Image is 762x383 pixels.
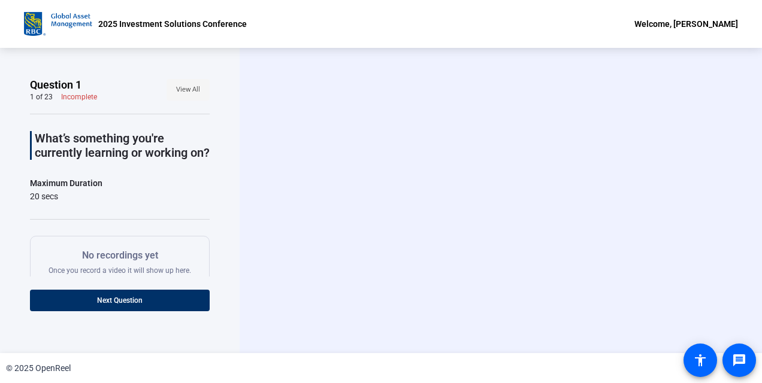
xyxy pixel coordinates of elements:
mat-icon: message [732,353,746,367]
div: Incomplete [61,92,97,102]
div: 20 secs [30,190,102,202]
button: Next Question [30,290,210,311]
span: Next Question [97,296,143,305]
span: Question 1 [30,78,81,92]
div: Once you record a video it will show up here. [49,248,191,275]
p: No recordings yet [49,248,191,263]
div: © 2025 OpenReel [6,362,71,375]
span: View All [176,81,200,99]
p: What’s something you're currently learning or working on? [35,131,210,160]
div: Welcome, [PERSON_NAME] [634,17,738,31]
div: Maximum Duration [30,176,102,190]
div: 1 of 23 [30,92,53,102]
img: OpenReel logo [24,12,92,36]
p: 2025 Investment Solutions Conference [98,17,247,31]
mat-icon: accessibility [693,353,707,367]
button: View All [167,79,210,101]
